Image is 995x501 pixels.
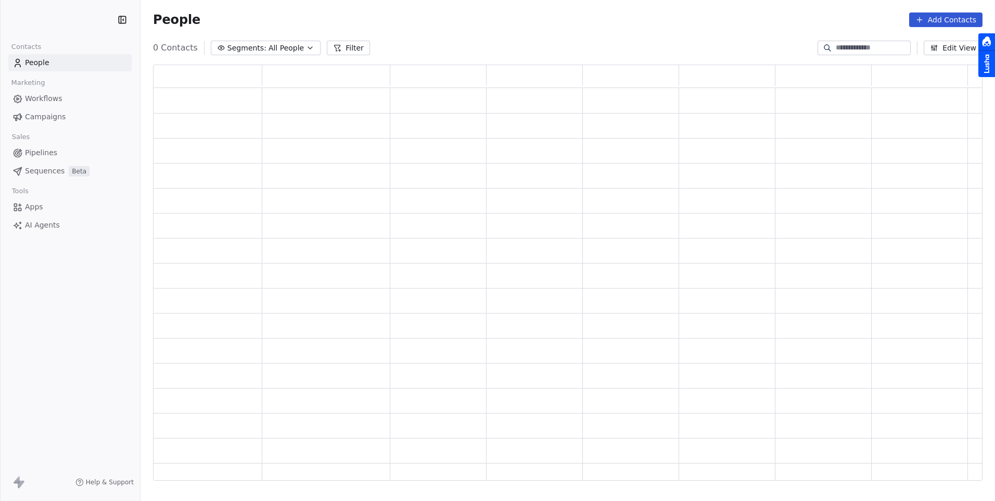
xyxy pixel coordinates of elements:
[25,166,65,177] span: Sequences
[8,54,132,71] a: People
[7,183,33,199] span: Tools
[86,478,134,486] span: Help & Support
[153,12,200,28] span: People
[25,220,60,231] span: AI Agents
[25,202,43,212] span: Apps
[69,166,90,177] span: Beta
[75,478,134,486] a: Help & Support
[25,111,66,122] span: Campaigns
[8,162,132,180] a: SequencesBeta
[7,129,34,145] span: Sales
[153,42,198,54] span: 0 Contacts
[8,198,132,216] a: Apps
[8,90,132,107] a: Workflows
[8,217,132,234] a: AI Agents
[25,147,57,158] span: Pipelines
[25,57,49,68] span: People
[227,43,266,54] span: Segments:
[327,41,370,55] button: Filter
[269,43,304,54] span: All People
[7,75,49,91] span: Marketing
[25,93,62,104] span: Workflows
[924,41,983,55] button: Edit View
[8,144,132,161] a: Pipelines
[8,108,132,126] a: Campaigns
[909,12,983,27] button: Add Contacts
[7,39,46,55] span: Contacts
